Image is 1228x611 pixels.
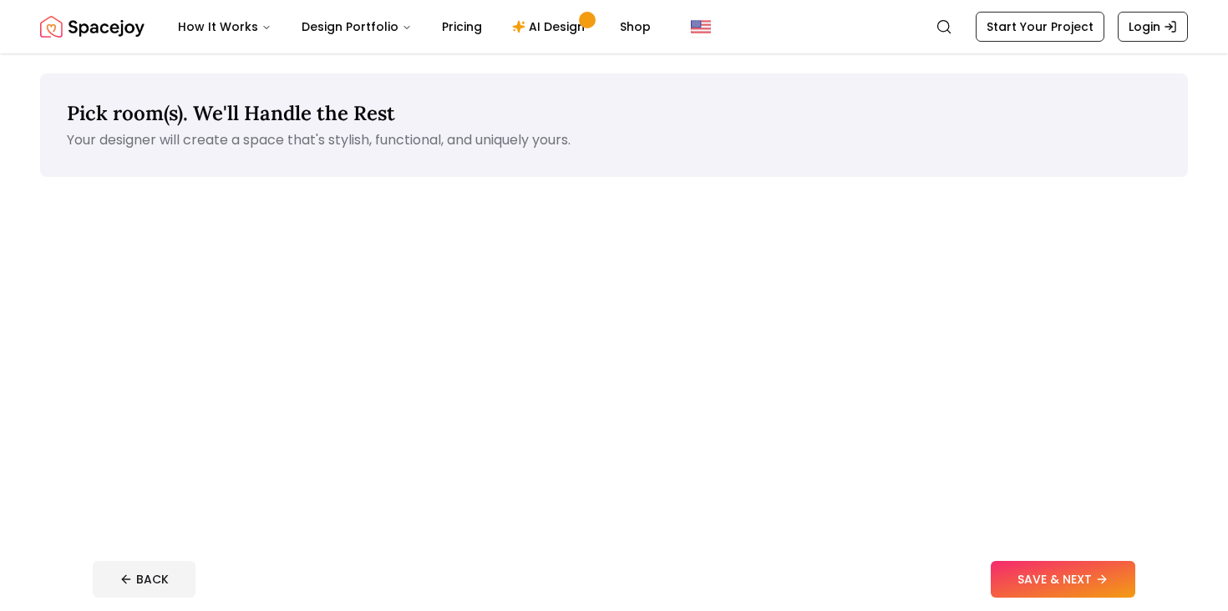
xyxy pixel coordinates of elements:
[40,10,145,43] a: Spacejoy
[165,10,664,43] nav: Main
[499,10,603,43] a: AI Design
[93,561,195,598] button: BACK
[691,17,711,37] img: United States
[1118,12,1188,42] a: Login
[67,100,395,126] span: Pick room(s). We'll Handle the Rest
[288,10,425,43] button: Design Portfolio
[991,561,1135,598] button: SAVE & NEXT
[429,10,495,43] a: Pricing
[165,10,285,43] button: How It Works
[40,10,145,43] img: Spacejoy Logo
[976,12,1104,42] a: Start Your Project
[606,10,664,43] a: Shop
[67,130,1161,150] p: Your designer will create a space that's stylish, functional, and uniquely yours.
